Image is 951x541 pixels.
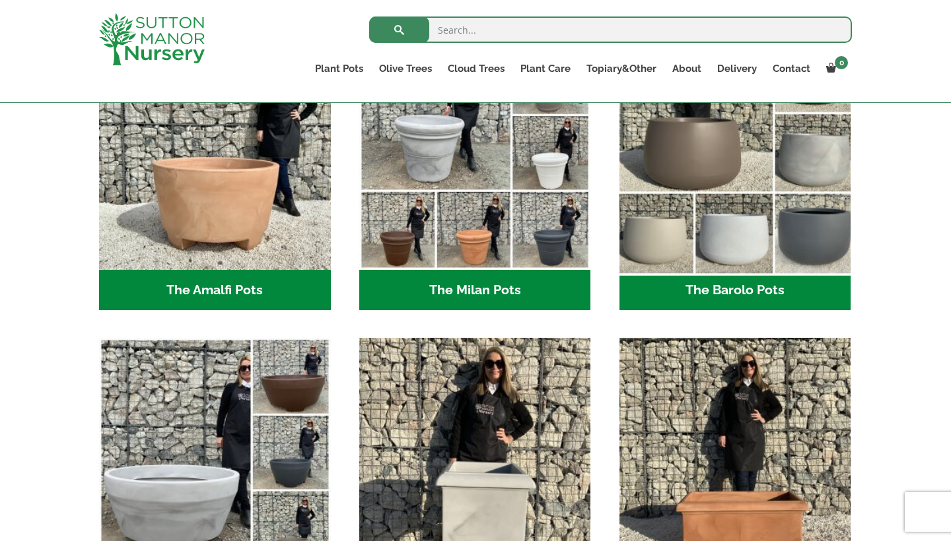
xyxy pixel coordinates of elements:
[579,59,664,78] a: Topiary&Other
[440,59,512,78] a: Cloud Trees
[709,59,765,78] a: Delivery
[818,59,852,78] a: 0
[369,16,852,43] input: Search...
[99,38,331,270] img: The Amalfi Pots
[835,56,848,69] span: 0
[765,59,818,78] a: Contact
[371,59,440,78] a: Olive Trees
[99,270,331,311] h2: The Amalfi Pots
[619,270,851,311] h2: The Barolo Pots
[359,38,591,310] a: Visit product category The Milan Pots
[512,59,579,78] a: Plant Care
[664,59,709,78] a: About
[99,13,205,65] img: logo
[99,38,331,310] a: Visit product category The Amalfi Pots
[307,59,371,78] a: Plant Pots
[359,38,591,270] img: The Milan Pots
[359,270,591,311] h2: The Milan Pots
[614,32,857,275] img: The Barolo Pots
[619,38,851,310] a: Visit product category The Barolo Pots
